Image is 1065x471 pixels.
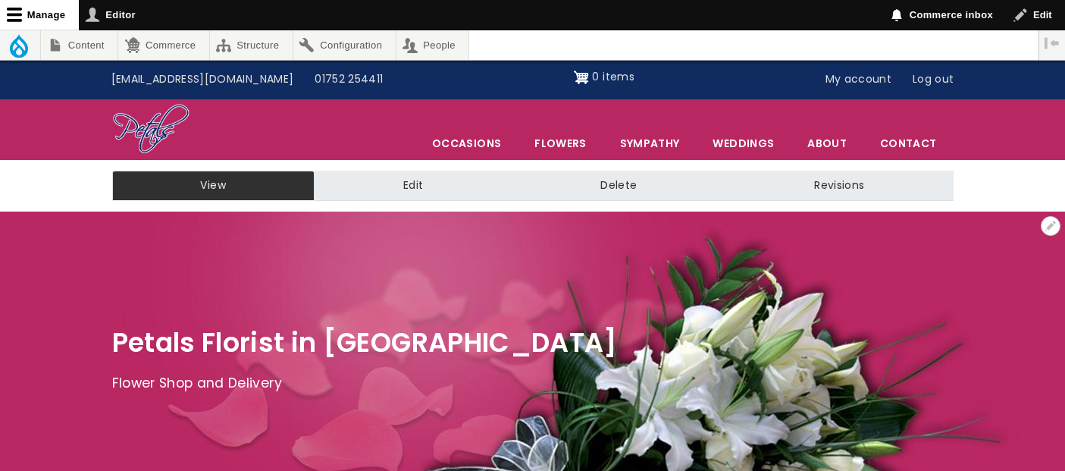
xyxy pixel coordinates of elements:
a: Flowers [518,127,602,159]
a: Shopping cart 0 items [574,65,634,89]
a: Structure [210,30,293,60]
a: My account [815,65,903,94]
a: Delete [512,171,725,201]
a: Sympathy [604,127,696,159]
span: Weddings [697,127,790,159]
a: [EMAIL_ADDRESS][DOMAIN_NAME] [101,65,305,94]
span: Petals Florist in [GEOGRAPHIC_DATA] [112,324,618,361]
img: Home [112,103,190,156]
img: Shopping cart [574,65,589,89]
a: Log out [902,65,964,94]
a: View [112,171,315,201]
a: 01752 254411 [304,65,393,94]
a: Edit [315,171,512,201]
a: Configuration [293,30,396,60]
button: Vertical orientation [1039,30,1065,56]
a: People [396,30,469,60]
span: 0 items [592,69,634,84]
a: About [791,127,863,159]
p: Flower Shop and Delivery [112,372,954,395]
a: Revisions [725,171,953,201]
a: Contact [864,127,952,159]
a: Commerce [118,30,208,60]
button: Open Welcome! configuration options [1041,216,1060,236]
nav: Tabs [101,171,965,201]
span: Occasions [416,127,517,159]
a: Content [41,30,117,60]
